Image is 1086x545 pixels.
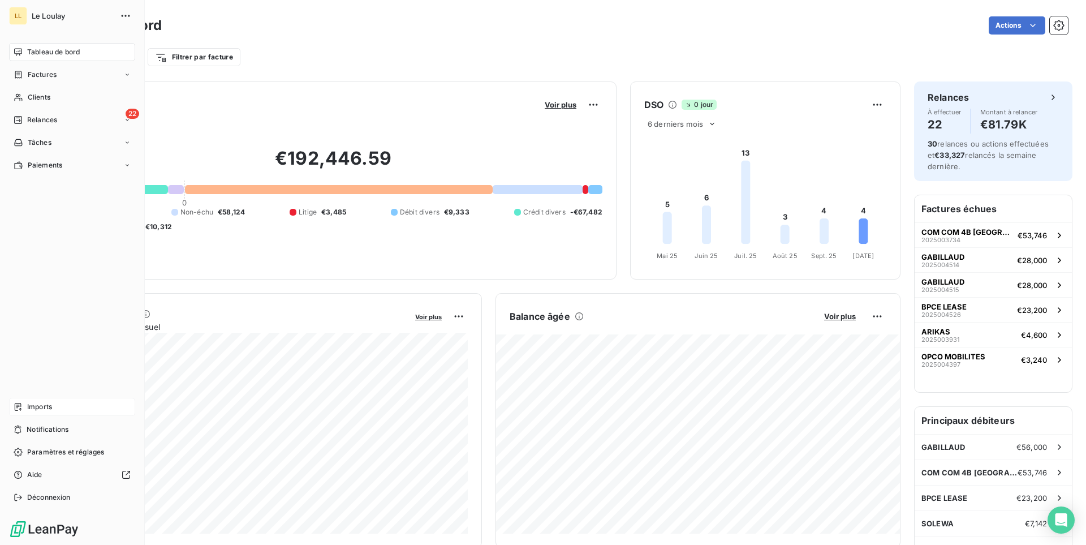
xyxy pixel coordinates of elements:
span: Voir plus [824,312,856,321]
span: €33,327 [934,151,965,160]
div: Open Intercom Messenger [1048,507,1075,534]
h6: Factures échues [915,195,1072,222]
span: €58,124 [218,207,245,217]
span: Clients [28,92,50,102]
h6: DSO [644,98,663,111]
span: 2025003734 [921,237,960,243]
span: 0 [182,198,187,207]
button: ARIKAS2025003931€4,600 [915,322,1072,347]
span: Notifications [27,424,68,435]
span: Tableau de bord [27,47,80,57]
span: Débit divers [400,207,439,217]
tspan: Mai 25 [657,252,678,260]
span: GABILLAUD [921,252,964,261]
span: OPCO MOBILITES [921,352,985,361]
span: Litige [299,207,317,217]
tspan: Août 25 [773,252,798,260]
button: GABILLAUD2025004515€28,000 [915,272,1072,297]
span: €4,600 [1021,331,1047,340]
span: 0 jour [682,100,717,110]
button: COM COM 4B [GEOGRAPHIC_DATA]2025003734€53,746 [915,222,1072,247]
span: Tâches [28,138,51,148]
button: Voir plus [541,100,580,110]
span: Non-échu [180,207,213,217]
span: -€67,482 [570,207,602,217]
span: €9,333 [444,207,469,217]
span: Factures [28,70,57,80]
span: GABILLAUD [921,443,965,452]
span: €53,746 [1018,468,1047,477]
span: BPCE LEASE [921,493,968,503]
img: Logo LeanPay [9,520,79,538]
span: À effectuer [928,109,962,115]
span: 22 [126,109,139,119]
button: GABILLAUD2025004514€28,000 [915,247,1072,272]
span: ARIKAS [921,327,950,336]
h6: Relances [928,91,969,104]
a: Aide [9,466,135,484]
span: Voir plus [415,313,442,321]
span: 2025004514 [921,261,959,268]
h6: Principaux débiteurs [915,407,1072,434]
span: 2025004397 [921,361,960,368]
span: -€10,312 [142,222,172,232]
tspan: Juil. 25 [734,252,757,260]
h4: €81.79K [980,115,1038,134]
span: Montant à relancer [980,109,1038,115]
tspan: Juin 25 [695,252,718,260]
span: Voir plus [545,100,576,109]
button: BPCE LEASE2025004526€23,200 [915,297,1072,322]
span: 2025004515 [921,286,959,293]
span: Paramètres et réglages [27,447,104,457]
span: €23,200 [1017,306,1047,315]
button: Voir plus [821,311,859,321]
span: Chiffre d'affaires mensuel [64,321,407,333]
span: Le Loulay [32,11,113,20]
span: Aide [27,470,42,480]
span: Crédit divers [523,207,566,217]
span: €3,485 [321,207,346,217]
span: €56,000 [1016,443,1047,452]
span: GABILLAUD [921,277,964,286]
span: Relances [27,115,57,125]
tspan: Sept. 25 [811,252,837,260]
h2: €192,446.59 [64,147,602,181]
tspan: [DATE] [852,252,874,260]
span: Paiements [28,160,62,170]
div: LL [9,7,27,25]
span: €28,000 [1017,281,1047,290]
span: Imports [27,402,52,412]
span: €28,000 [1017,256,1047,265]
span: BPCE LEASE [921,302,967,311]
span: €7,142 [1025,519,1047,528]
span: COM COM 4B [GEOGRAPHIC_DATA] [921,228,1013,237]
span: SOLEWA [921,519,954,528]
span: COM COM 4B [GEOGRAPHIC_DATA] [921,468,1018,477]
span: €23,200 [1016,493,1047,503]
span: Déconnexion [27,492,71,503]
span: €53,746 [1018,231,1047,240]
button: OPCO MOBILITES2025004397€3,240 [915,347,1072,372]
span: 2025004526 [921,311,961,318]
span: €3,240 [1021,355,1047,364]
button: Actions [989,16,1045,35]
span: 6 derniers mois [648,119,703,128]
span: 2025003931 [921,336,959,343]
button: Voir plus [412,311,445,321]
h6: Balance âgée [510,310,570,323]
button: Filtrer par facture [148,48,240,66]
span: 30 [928,139,937,148]
h4: 22 [928,115,962,134]
span: relances ou actions effectuées et relancés la semaine dernière. [928,139,1049,171]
